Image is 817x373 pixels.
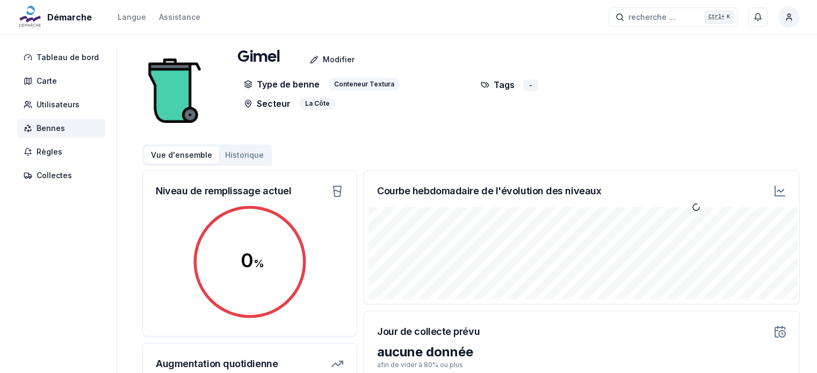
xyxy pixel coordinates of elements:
[118,12,146,23] div: Langue
[377,361,786,369] p: afin de vider à 80% ou plus
[17,166,110,185] a: Collectes
[37,52,99,63] span: Tableau de bord
[377,184,601,199] h3: Courbe hebdomadaire de l'évolution des niveaux
[17,95,110,114] a: Utilisateurs
[37,99,79,110] span: Utilisateurs
[244,78,320,91] p: Type de benne
[377,324,480,339] h3: Jour de collecte prévu
[37,170,72,181] span: Collectes
[609,8,738,27] button: recherche ...Ctrl+K
[142,48,207,134] img: bin Image
[323,54,355,65] p: Modifier
[17,4,43,30] img: Démarche Logo
[144,147,219,164] button: Vue d'ensemble
[47,11,92,24] span: Démarche
[159,11,200,24] a: Assistance
[17,71,110,91] a: Carte
[328,78,400,91] div: Conteneur Textura
[377,343,786,361] div: aucune donnée
[17,48,110,67] a: Tableau de bord
[17,11,96,24] a: Démarche
[37,76,57,86] span: Carte
[237,48,280,67] h1: Gimel
[37,147,62,157] span: Règles
[219,147,270,164] button: Historique
[244,97,291,110] p: Secteur
[156,184,291,199] h3: Niveau de remplissage actuel
[523,79,538,91] div: -
[299,97,336,110] div: La Côte
[628,12,675,23] span: recherche ...
[280,49,363,70] a: Modifier
[17,119,110,138] a: Bennes
[156,356,278,371] h3: Augmentation quotidienne
[37,123,65,134] span: Bennes
[481,78,515,91] p: Tags
[17,142,110,162] a: Règles
[118,11,146,24] button: Langue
